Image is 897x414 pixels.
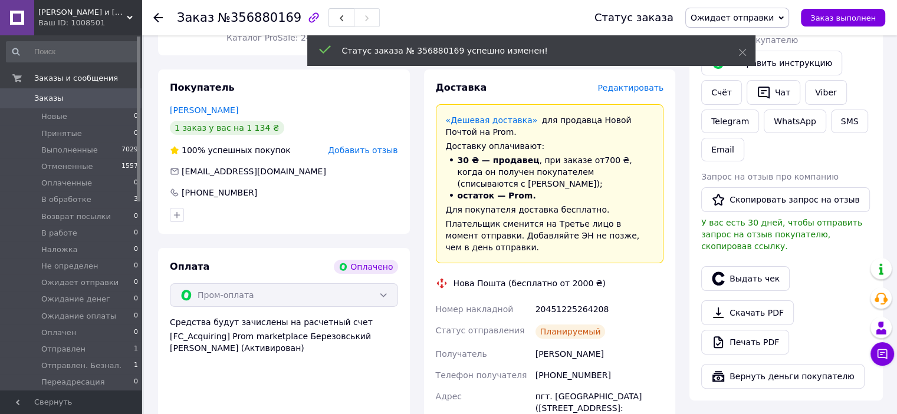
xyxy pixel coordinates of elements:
[134,244,138,255] span: 0
[134,277,138,288] span: 0
[41,211,111,222] span: Возврат посылки
[180,187,258,198] div: [PHONE_NUMBER]
[121,161,138,172] span: 1557
[458,155,540,165] span: 30 ₴ — продавец
[41,277,119,288] span: Ожидает отправки
[170,82,234,93] span: Покупатель
[134,344,138,355] span: 1
[446,204,654,216] div: Для покупателя доставка бесплатно.
[446,154,654,190] li: , при заказе от 700 ₴ , когда он получен покупателем (списываются с [PERSON_NAME]);
[170,144,291,156] div: успешных покупок
[436,304,514,314] span: Номер накладной
[41,244,78,255] span: Наложка
[701,80,742,105] button: Cчёт
[41,261,98,271] span: Не определен
[170,105,238,115] a: [PERSON_NAME]
[34,73,118,84] span: Заказы и сообщения
[134,311,138,322] span: 0
[134,377,138,387] span: 0
[805,80,846,105] a: Viber
[41,194,91,205] span: В обработке
[41,145,98,155] span: Выполненные
[41,228,77,239] span: В работе
[436,370,527,380] span: Телефон получателя
[41,360,121,371] span: Отправлен. Безнал.
[533,343,666,365] div: [PERSON_NAME]
[451,277,609,289] div: Нова Пошта (бесплатно от 2000 ₴)
[38,7,127,18] span: НАТАН и К.
[218,11,301,25] span: №356880169
[170,261,209,272] span: Оплата
[701,110,759,133] a: Telegram
[134,261,138,271] span: 0
[701,218,862,251] span: У вас есть 30 дней, чтобы отправить запрос на отзыв покупателю, скопировав ссылку.
[810,14,876,22] span: Заказ выполнен
[182,145,205,155] span: 100%
[334,260,397,274] div: Оплачено
[446,115,538,125] a: «Дешевая доставка»
[436,82,487,93] span: Доставка
[691,13,774,22] span: Ожидает отправки
[41,311,116,322] span: Ожидание оплаты
[170,330,398,354] div: [FC_Acquiring] Prom marketplace Березовський [PERSON_NAME] (Активирован)
[436,392,462,401] span: Адрес
[701,51,842,75] button: Отправить инструкцию
[870,342,894,366] button: Чат с покупателем
[701,187,870,212] button: Скопировать запрос на отзыв
[597,83,663,92] span: Редактировать
[38,18,142,28] div: Ваш ID: 1008501
[446,114,654,138] div: для продавца Новой Почтой на Prom.
[535,324,606,339] div: Планируемый
[701,300,794,325] a: Скачать PDF
[226,33,339,42] span: Каталог ProSale: 248.52 ₴
[41,111,67,122] span: Новые
[134,178,138,188] span: 0
[328,145,397,155] span: Добавить отзыв
[41,327,76,338] span: Оплачен
[701,266,790,291] button: Выдать чек
[533,299,666,320] div: 20451225264208
[701,364,865,389] button: Вернуть деньги покупателю
[134,360,138,371] span: 1
[41,178,92,188] span: Оплаченные
[436,349,487,359] span: Получатель
[41,128,82,139] span: Принятые
[446,140,654,152] div: Доставку оплачивают:
[134,327,138,338] span: 0
[134,211,138,222] span: 0
[41,377,104,387] span: Переадресация
[594,12,673,24] div: Статус заказа
[458,191,536,200] span: остаток — Prom.
[121,145,138,155] span: 7029
[134,228,138,239] span: 0
[701,138,744,161] button: Email
[801,9,885,27] button: Заказ выполнен
[41,294,110,304] span: Ожидание денег
[170,316,398,354] div: Средства будут зачислены на расчетный счет
[41,161,93,172] span: Отмененные
[153,12,163,24] div: Вернуться назад
[177,11,214,25] span: Заказ
[134,194,138,205] span: 3
[342,45,709,57] div: Статус заказа № 356880169 успешно изменен!
[701,330,789,355] a: Печать PDF
[831,110,869,133] button: SMS
[446,218,654,253] div: Плательщик сменится на Третье лицо в момент отправки. Добавляйте ЭН не позже, чем в день отправки.
[182,167,326,176] span: [EMAIL_ADDRESS][DOMAIN_NAME]
[533,365,666,386] div: [PHONE_NUMBER]
[134,294,138,304] span: 0
[764,110,826,133] a: WhatsApp
[170,121,284,135] div: 1 заказ у вас на 1 134 ₴
[6,41,139,62] input: Поиск
[701,172,839,181] span: Запрос на отзыв про компанию
[134,128,138,139] span: 0
[134,111,138,122] span: 0
[436,326,525,335] span: Статус отправления
[41,344,86,355] span: Отправлен
[747,80,800,105] button: Чат
[34,93,63,104] span: Заказы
